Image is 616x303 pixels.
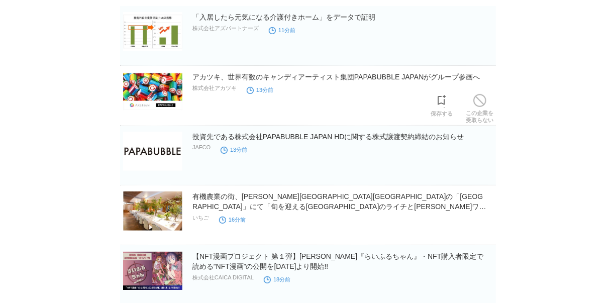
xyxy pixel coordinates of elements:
img: 投資先である株式会社PAPABUBBLE JAPAN HDに関する株式譲渡契約締結のお知らせ [123,132,182,171]
time: 18分前 [264,276,290,282]
a: アカツキ、世界有数のキャンディアーティスト集団PAPABUBBLE JAPANがグループ参画へ [192,73,480,81]
a: この企業を受取らない [466,91,493,124]
a: 有機農業の街、[PERSON_NAME][GEOGRAPHIC_DATA][GEOGRAPHIC_DATA]の「[GEOGRAPHIC_DATA]」にて「旬を迎える[GEOGRAPHIC_DAT... [192,192,486,221]
time: 16分前 [219,217,246,223]
a: 「入居したら元気になる介護付きホーム」をデータで証明 [192,13,375,21]
p: 株式会社アカツキ [192,84,237,92]
p: いちご [192,214,209,222]
time: 13分前 [221,147,247,153]
time: 11分前 [269,27,295,33]
img: 「入居したら元気になる介護付きホーム」をデータで証明 [123,12,182,51]
a: 【NFT漫画プロジェクト 第１弾】[PERSON_NAME]『らいふるちゃん』・NFT購入者限定で読める”NFT漫画”の公開を[DATE]より開始!! [192,252,483,270]
img: 【NFT漫画プロジェクト 第１弾】仙洞田 寛 作『らいふるちゃん』・NFT購入者限定で読める”NFT漫画”の公開を2025年8月21日(木)より開始!! [123,251,182,290]
p: JAFCO [192,144,211,150]
img: 有機農業の街、宮崎県綾町の「綾川荘」にて「旬を迎える綾町のライチと香月ワインを食す会」を実施 [123,191,182,231]
p: 株式会社CAICA DIGITAL [192,274,254,281]
img: アカツキ、世界有数のキャンディアーティスト集団PAPABUBBLE JAPANがグループ参画へ [123,72,182,111]
a: 投資先である株式会社PAPABUBBLE JAPAN HDに関する株式譲渡契約締結のお知らせ [192,133,464,141]
a: 保存する [431,92,453,117]
time: 13分前 [247,87,273,93]
p: 株式会社アズパートナーズ [192,25,259,32]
